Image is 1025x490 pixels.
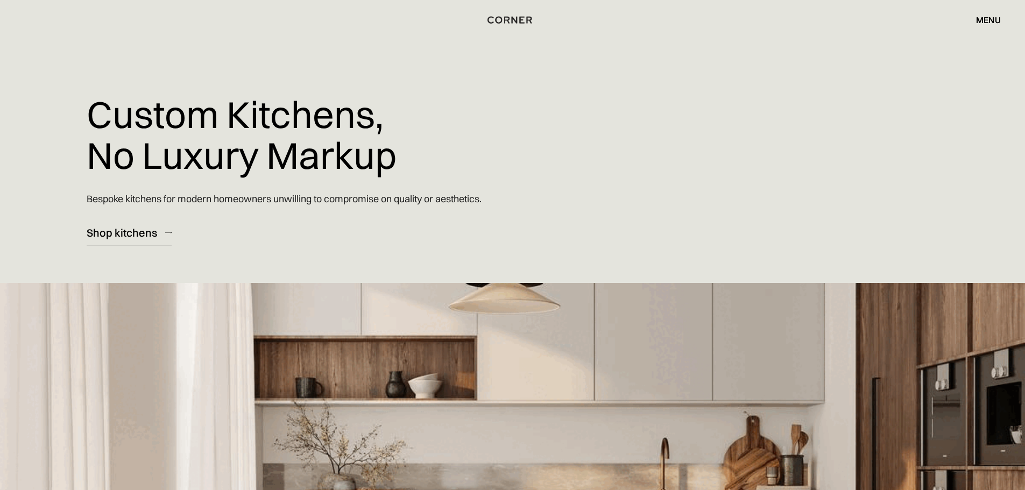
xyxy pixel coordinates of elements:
[87,225,157,240] div: Shop kitchens
[965,11,1001,29] div: menu
[976,16,1001,24] div: menu
[87,183,482,214] p: Bespoke kitchens for modern homeowners unwilling to compromise on quality or aesthetics.
[476,13,549,27] a: home
[87,219,172,246] a: Shop kitchens
[87,86,397,183] h1: Custom Kitchens, No Luxury Markup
